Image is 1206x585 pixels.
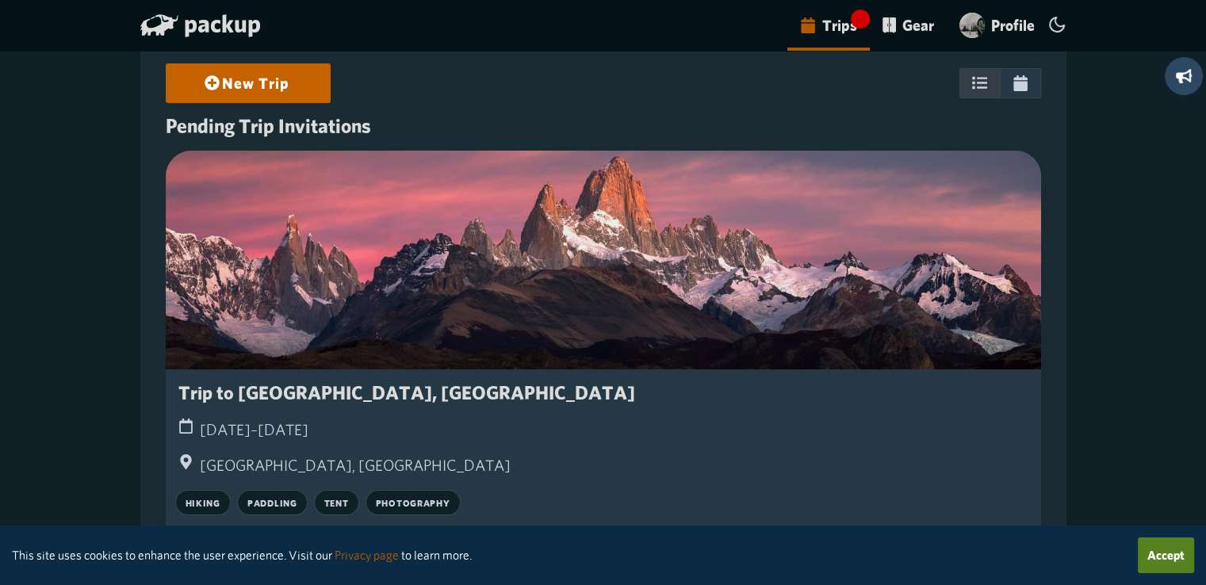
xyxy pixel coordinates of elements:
[247,498,297,509] small: Paddling
[140,12,261,41] a: packup
[184,9,261,38] span: packup
[186,66,311,101] a: New Trip
[186,498,220,509] small: Hiking
[376,498,450,509] small: Photography
[959,13,985,38] img: user avatar
[1138,537,1194,573] button: Accept cookies
[178,451,1028,480] div: [GEOGRAPHIC_DATA], [GEOGRAPHIC_DATA]
[335,548,399,562] a: Privacy page
[166,116,1041,138] h2: Pending Trip Invitations
[178,415,1028,445] div: [DATE]–[DATE]
[178,382,635,403] h3: Trip to [GEOGRAPHIC_DATA], [GEOGRAPHIC_DATA]
[324,498,349,509] small: Tent
[12,548,472,562] small: This site uses cookies to enhance the user experience. Visit our to learn more.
